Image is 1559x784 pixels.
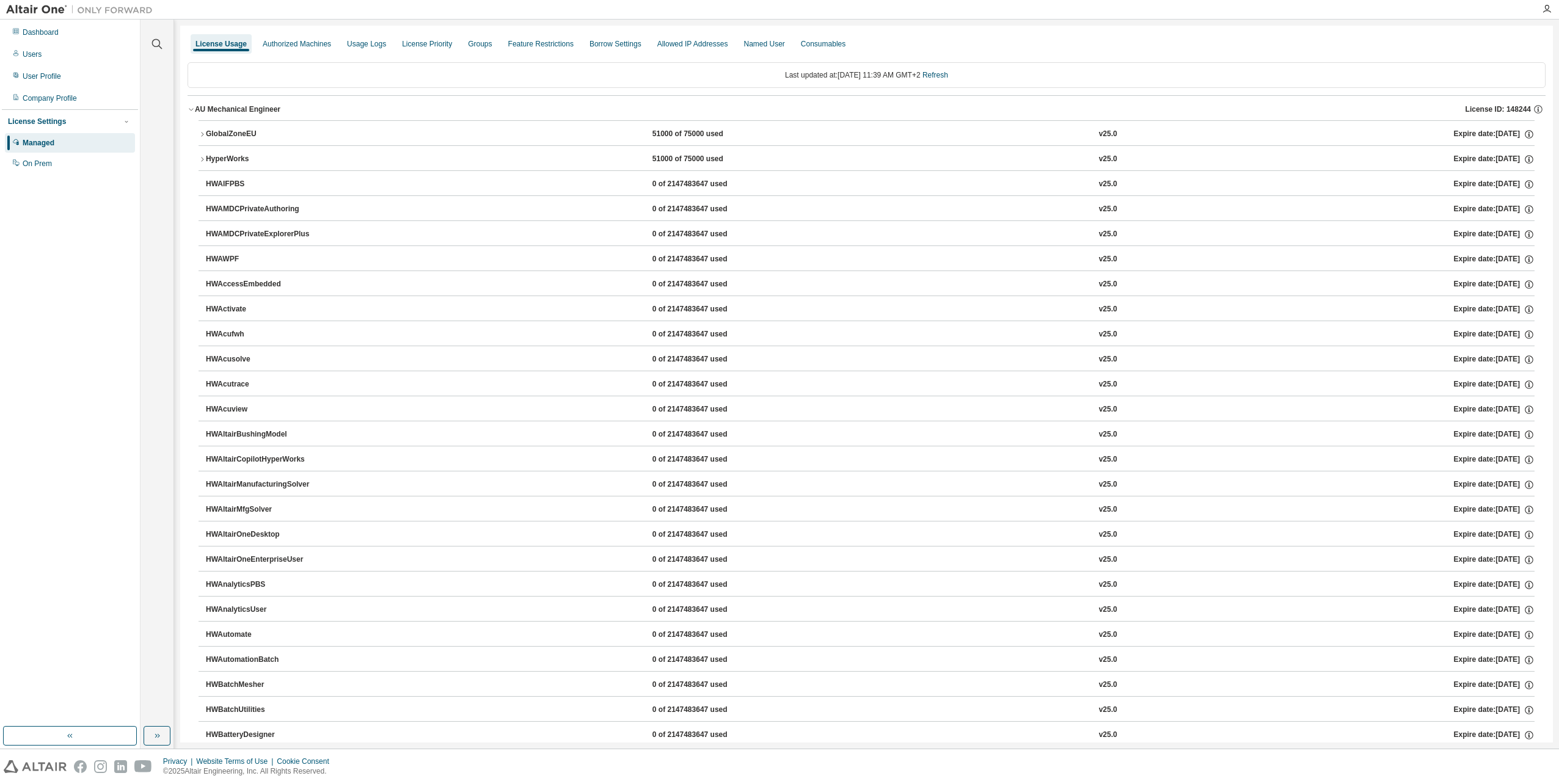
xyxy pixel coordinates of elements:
div: Expire date: [DATE] [1454,604,1535,615]
div: HWAcutrace [206,379,316,390]
div: Expire date: [DATE] [1454,504,1535,515]
div: v25.0 [1099,604,1117,615]
div: Expire date: [DATE] [1454,655,1535,666]
div: Borrow Settings [590,39,641,49]
div: Expire date: [DATE] [1454,329,1535,340]
button: HWAMDCPrivateAuthoring0 of 2147483647 usedv25.0Expire date:[DATE] [206,196,1535,223]
div: Expire date: [DATE] [1454,454,1535,465]
div: Usage Logs [347,39,386,49]
div: Expire date: [DATE] [1454,680,1535,691]
div: v25.0 [1099,504,1117,515]
div: Managed [23,138,54,148]
div: Expire date: [DATE] [1454,204,1535,215]
div: v25.0 [1099,229,1117,240]
div: 0 of 2147483647 used [652,454,762,465]
div: Expire date: [DATE] [1454,154,1535,165]
div: v25.0 [1099,680,1117,691]
div: Expire date: [DATE] [1454,129,1535,140]
div: 0 of 2147483647 used [652,229,762,240]
div: 0 of 2147483647 used [652,705,762,716]
button: AU Mechanical EngineerLicense ID: 148244 [188,96,1546,123]
div: Last updated at: [DATE] 11:39 AM GMT+2 [188,62,1546,88]
button: HWAcufwh0 of 2147483647 usedv25.0Expire date:[DATE] [206,321,1535,348]
div: Expire date: [DATE] [1454,554,1535,565]
div: Dashboard [23,27,59,37]
button: HWAutomationBatch0 of 2147483647 usedv25.0Expire date:[DATE] [206,647,1535,673]
button: HWAMDCPrivateExplorerPlus0 of 2147483647 usedv25.0Expire date:[DATE] [206,221,1535,248]
div: HWAltairMfgSolver [206,504,316,515]
div: Expire date: [DATE] [1454,229,1535,240]
div: HWAMDCPrivateAuthoring [206,204,316,215]
div: v25.0 [1099,529,1117,540]
div: AU Mechanical Engineer [195,104,280,114]
button: HWAWPF0 of 2147483647 usedv25.0Expire date:[DATE] [206,246,1535,273]
div: v25.0 [1099,655,1117,666]
div: 0 of 2147483647 used [652,404,762,415]
div: Consumables [801,39,845,49]
div: Expire date: [DATE] [1454,304,1535,315]
div: 0 of 2147483647 used [652,604,762,615]
button: HWAltairManufacturingSolver0 of 2147483647 usedv25.0Expire date:[DATE] [206,471,1535,498]
div: 0 of 2147483647 used [652,204,762,215]
div: HWActivate [206,304,316,315]
div: v25.0 [1099,454,1117,465]
div: v25.0 [1099,630,1117,641]
div: 0 of 2147483647 used [652,680,762,691]
div: Expire date: [DATE] [1454,479,1535,490]
button: HWAccessEmbedded0 of 2147483647 usedv25.0Expire date:[DATE] [206,271,1535,298]
div: Expire date: [DATE] [1454,529,1535,540]
div: 0 of 2147483647 used [652,254,762,265]
div: Expire date: [DATE] [1454,279,1535,290]
div: 0 of 2147483647 used [652,279,762,290]
div: HWAutomate [206,630,316,641]
div: HWAltairManufacturingSolver [206,479,316,490]
div: Expire date: [DATE] [1454,429,1535,440]
button: HWActivate0 of 2147483647 usedv25.0Expire date:[DATE] [206,296,1535,323]
div: Expire date: [DATE] [1454,404,1535,415]
div: 0 of 2147483647 used [652,554,762,565]
div: v25.0 [1099,404,1117,415]
div: Cookie Consent [277,757,336,766]
div: Expire date: [DATE] [1454,179,1535,190]
div: Expire date: [DATE] [1454,705,1535,716]
div: 0 of 2147483647 used [652,329,762,340]
img: linkedin.svg [114,760,127,773]
div: 0 of 2147483647 used [652,179,762,190]
div: Website Terms of Use [196,757,277,766]
div: v25.0 [1099,279,1117,290]
div: v25.0 [1099,479,1117,490]
div: v25.0 [1099,304,1117,315]
button: HyperWorks51000 of 75000 usedv25.0Expire date:[DATE] [199,146,1535,173]
button: GlobalZoneEU51000 of 75000 usedv25.0Expire date:[DATE] [199,121,1535,148]
div: HWAltairOneDesktop [206,529,316,540]
div: HWBatchMesher [206,680,316,691]
div: Expire date: [DATE] [1454,630,1535,641]
div: v25.0 [1099,554,1117,565]
div: Expire date: [DATE] [1454,730,1535,741]
p: © 2025 Altair Engineering, Inc. All Rights Reserved. [163,766,337,777]
div: HWAIFPBS [206,179,316,190]
div: HWAcufwh [206,329,316,340]
div: HWAccessEmbedded [206,279,316,290]
div: License Settings [8,117,66,126]
div: 0 of 2147483647 used [652,655,762,666]
button: HWAltairOneDesktop0 of 2147483647 usedv25.0Expire date:[DATE] [206,521,1535,548]
div: HWAcusolve [206,354,316,365]
div: 0 of 2147483647 used [652,730,762,741]
button: HWAltairBushingModel0 of 2147483647 usedv25.0Expire date:[DATE] [206,421,1535,448]
div: HWAnalyticsPBS [206,579,316,590]
div: Users [23,49,42,59]
div: Authorized Machines [263,39,331,49]
div: 51000 of 75000 used [652,129,762,140]
button: HWAcuview0 of 2147483647 usedv25.0Expire date:[DATE] [206,396,1535,423]
div: Expire date: [DATE] [1454,579,1535,590]
span: License ID: 148244 [1466,104,1531,114]
div: 51000 of 75000 used [652,154,762,165]
div: HWAMDCPrivateExplorerPlus [206,229,316,240]
div: v25.0 [1099,329,1117,340]
div: 0 of 2147483647 used [652,579,762,590]
img: altair_logo.svg [4,760,67,773]
img: instagram.svg [94,760,107,773]
button: HWAltairCopilotHyperWorks0 of 2147483647 usedv25.0Expire date:[DATE] [206,446,1535,473]
div: v25.0 [1099,154,1117,165]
